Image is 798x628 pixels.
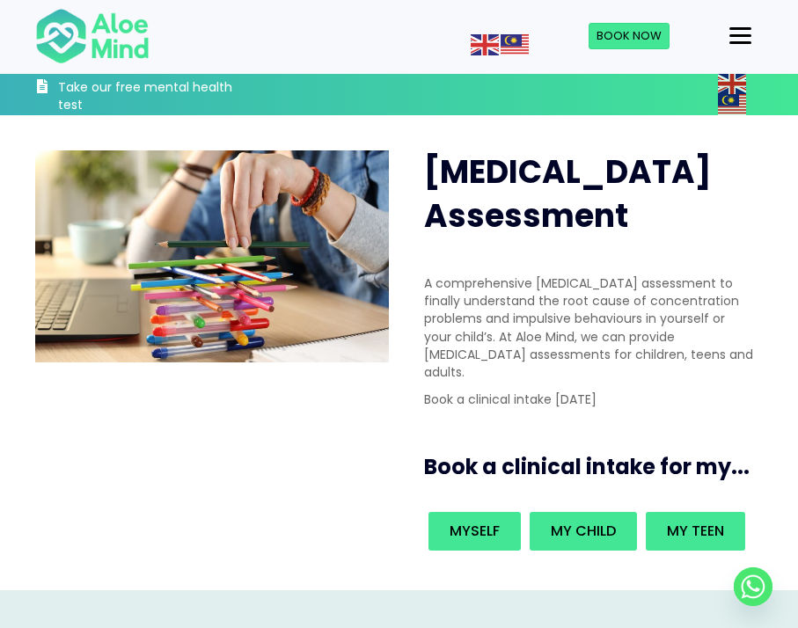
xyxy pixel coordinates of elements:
a: Malay [501,35,531,53]
a: Myself [428,512,521,550]
div: Book an intake for my... [424,508,755,554]
span: [MEDICAL_DATA] Assessment [424,150,712,238]
img: Aloe mind Logo [35,7,150,65]
a: Whatsapp [734,567,772,606]
a: My child [530,512,637,550]
p: Book a clinical intake [DATE] [424,391,755,408]
span: Book Now [597,27,662,44]
p: A comprehensive [MEDICAL_DATA] assessment to finally understand the root cause of concentration p... [424,274,755,382]
img: en [471,34,499,55]
a: English [471,35,501,53]
img: ms [501,34,529,55]
a: My teen [646,512,745,550]
h3: Take our free mental health test [58,79,256,113]
a: Malay [718,95,748,113]
button: Menu [722,21,758,51]
a: Take our free mental health test [35,77,256,115]
a: Book Now [589,23,670,49]
span: My teen [667,521,724,541]
img: ADHD photo [35,150,389,362]
span: My child [551,521,616,541]
a: English [718,74,748,91]
img: en [718,73,746,94]
h3: Book a clinical intake for my... [424,452,772,482]
span: Myself [450,521,500,541]
img: ms [718,94,746,115]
